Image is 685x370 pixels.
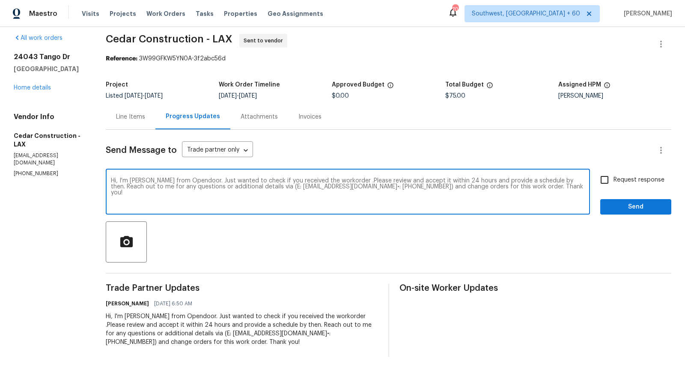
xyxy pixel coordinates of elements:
[445,82,484,88] h5: Total Budget
[106,146,177,155] span: Send Message to
[111,178,585,208] textarea: Hi, I'm [PERSON_NAME] from Opendoor. Just wanted to check if you received the workorder .Please r...
[244,36,286,45] span: Sent to vendor
[146,9,185,18] span: Work Orders
[14,113,85,121] h4: Vendor Info
[125,93,143,99] span: [DATE]
[106,93,163,99] span: Listed
[182,143,253,158] div: Trade partner only
[600,199,671,215] button: Send
[106,82,128,88] h5: Project
[399,284,671,292] span: On-site Worker Updates
[14,35,63,41] a: All work orders
[268,9,323,18] span: Geo Assignments
[110,9,136,18] span: Projects
[14,85,51,91] a: Home details
[219,82,280,88] h5: Work Order Timeline
[116,113,145,121] div: Line Items
[166,112,220,121] div: Progress Updates
[445,93,465,99] span: $75.00
[241,113,278,121] div: Attachments
[14,152,85,167] p: [EMAIL_ADDRESS][DOMAIN_NAME]
[604,82,611,93] span: The hpm assigned to this work order.
[607,202,664,212] span: Send
[82,9,99,18] span: Visits
[219,93,237,99] span: [DATE]
[558,82,601,88] h5: Assigned HPM
[452,5,458,14] div: 708
[106,34,232,44] span: Cedar Construction - LAX
[125,93,163,99] span: -
[106,284,378,292] span: Trade Partner Updates
[224,9,257,18] span: Properties
[196,11,214,17] span: Tasks
[298,113,322,121] div: Invoices
[614,176,664,185] span: Request response
[486,82,493,93] span: The total cost of line items that have been proposed by Opendoor. This sum includes line items th...
[332,82,384,88] h5: Approved Budget
[154,299,192,308] span: [DATE] 6:50 AM
[472,9,580,18] span: Southwest, [GEOGRAPHIC_DATA] + 60
[332,93,349,99] span: $0.00
[558,93,671,99] div: [PERSON_NAME]
[106,299,149,308] h6: [PERSON_NAME]
[29,9,57,18] span: Maestro
[14,131,85,149] h5: Cedar Construction - LAX
[14,65,85,73] h5: [GEOGRAPHIC_DATA]
[106,56,137,62] b: Reference:
[219,93,257,99] span: -
[14,170,85,177] p: [PHONE_NUMBER]
[14,53,85,61] h2: 24043 Tango Dr
[620,9,672,18] span: [PERSON_NAME]
[106,312,378,346] div: Hi, I'm [PERSON_NAME] from Opendoor. Just wanted to check if you received the workorder .Please r...
[106,54,671,63] div: 3W99GFKW5YN0A-3f2abc56d
[145,93,163,99] span: [DATE]
[239,93,257,99] span: [DATE]
[387,82,394,93] span: The total cost of line items that have been approved by both Opendoor and the Trade Partner. This...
